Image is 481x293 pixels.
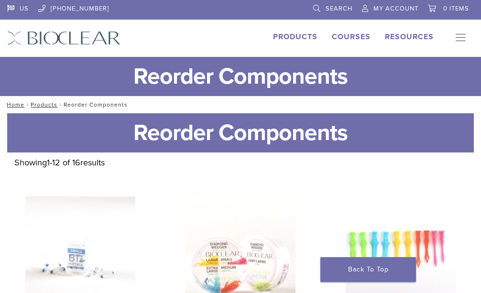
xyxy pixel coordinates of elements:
[31,101,57,108] a: Products
[57,102,64,107] span: /
[14,152,467,173] p: Showing results
[320,257,416,282] a: Back To Top
[273,32,317,42] a: Products
[24,102,31,107] span: /
[326,5,352,12] span: Search
[373,5,418,12] span: My Account
[448,31,474,45] nav: Primary Navigation
[7,31,120,45] img: Bioclear
[385,32,434,42] a: Resources
[7,113,474,152] h1: Reorder Components
[443,5,469,12] span: 0 items
[4,101,24,108] a: Home
[332,32,371,42] a: Courses
[47,157,80,168] span: 1-12 of 16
